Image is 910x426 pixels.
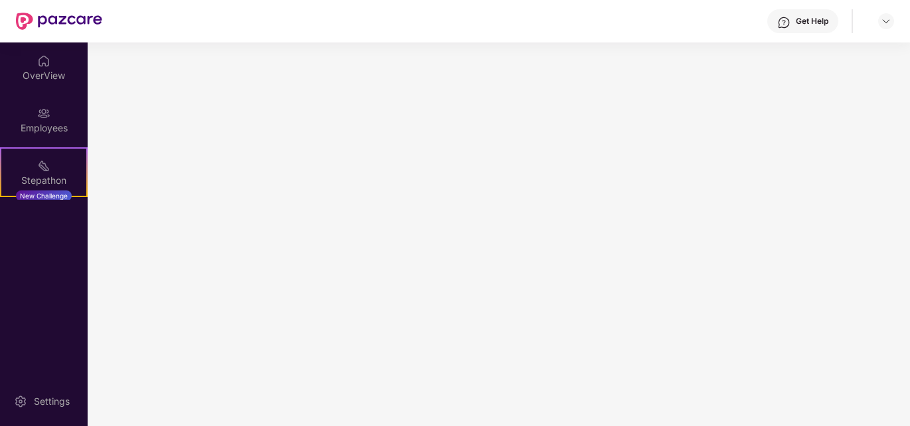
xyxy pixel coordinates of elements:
[37,54,50,68] img: svg+xml;base64,PHN2ZyBpZD0iSG9tZSIgeG1sbnM9Imh0dHA6Ly93d3cudzMub3JnLzIwMDAvc3ZnIiB3aWR0aD0iMjAiIG...
[881,16,891,27] img: svg+xml;base64,PHN2ZyBpZD0iRHJvcGRvd24tMzJ4MzIiIHhtbG5zPSJodHRwOi8vd3d3LnczLm9yZy8yMDAwL3N2ZyIgd2...
[14,395,27,408] img: svg+xml;base64,PHN2ZyBpZD0iU2V0dGluZy0yMHgyMCIgeG1sbnM9Imh0dHA6Ly93d3cudzMub3JnLzIwMDAvc3ZnIiB3aW...
[16,190,72,201] div: New Challenge
[16,13,102,30] img: New Pazcare Logo
[30,395,74,408] div: Settings
[796,16,828,27] div: Get Help
[37,159,50,173] img: svg+xml;base64,PHN2ZyB4bWxucz0iaHR0cDovL3d3dy53My5vcmcvMjAwMC9zdmciIHdpZHRoPSIyMSIgaGVpZ2h0PSIyMC...
[777,16,791,29] img: svg+xml;base64,PHN2ZyBpZD0iSGVscC0zMngzMiIgeG1sbnM9Imh0dHA6Ly93d3cudzMub3JnLzIwMDAvc3ZnIiB3aWR0aD...
[37,107,50,120] img: svg+xml;base64,PHN2ZyBpZD0iRW1wbG95ZWVzIiB4bWxucz0iaHR0cDovL3d3dy53My5vcmcvMjAwMC9zdmciIHdpZHRoPS...
[1,174,86,187] div: Stepathon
